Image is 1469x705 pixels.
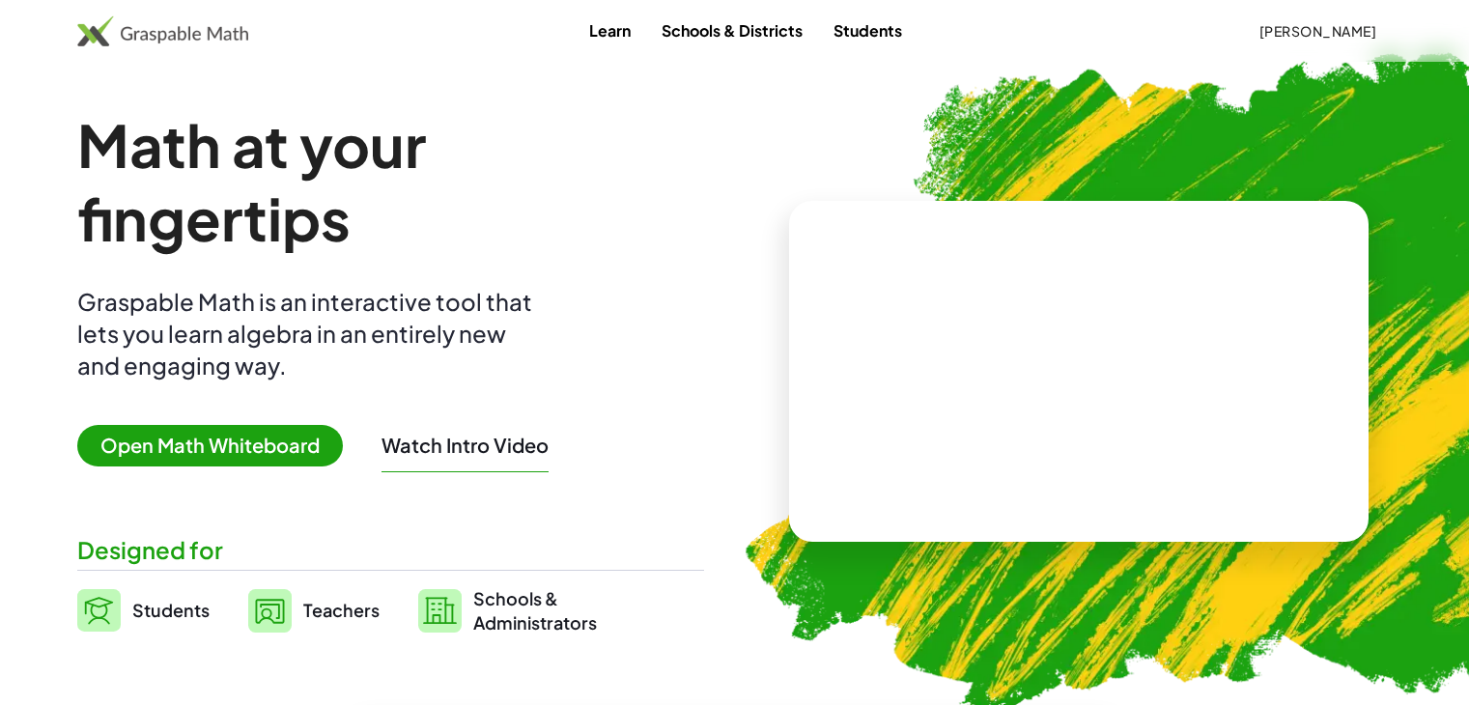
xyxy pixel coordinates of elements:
span: [PERSON_NAME] [1258,22,1376,40]
button: Watch Intro Video [381,433,549,458]
button: [PERSON_NAME] [1243,14,1392,48]
a: Students [818,13,918,48]
span: Teachers [303,599,380,621]
a: Learn [574,13,646,48]
img: svg%3e [248,589,292,633]
a: Teachers [248,586,380,634]
div: Graspable Math is an interactive tool that lets you learn algebra in an entirely new and engaging... [77,286,541,381]
span: Schools & Administrators [473,586,597,634]
a: Students [77,586,210,634]
a: Schools & Districts [646,13,818,48]
video: What is this? This is dynamic math notation. Dynamic math notation plays a central role in how Gr... [934,299,1224,444]
h1: Math at your fingertips [77,108,692,255]
img: svg%3e [77,589,121,632]
div: Designed for [77,534,704,566]
span: Students [132,599,210,621]
a: Open Math Whiteboard [77,437,358,457]
span: Open Math Whiteboard [77,425,343,466]
a: Schools &Administrators [418,586,597,634]
img: svg%3e [418,589,462,633]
